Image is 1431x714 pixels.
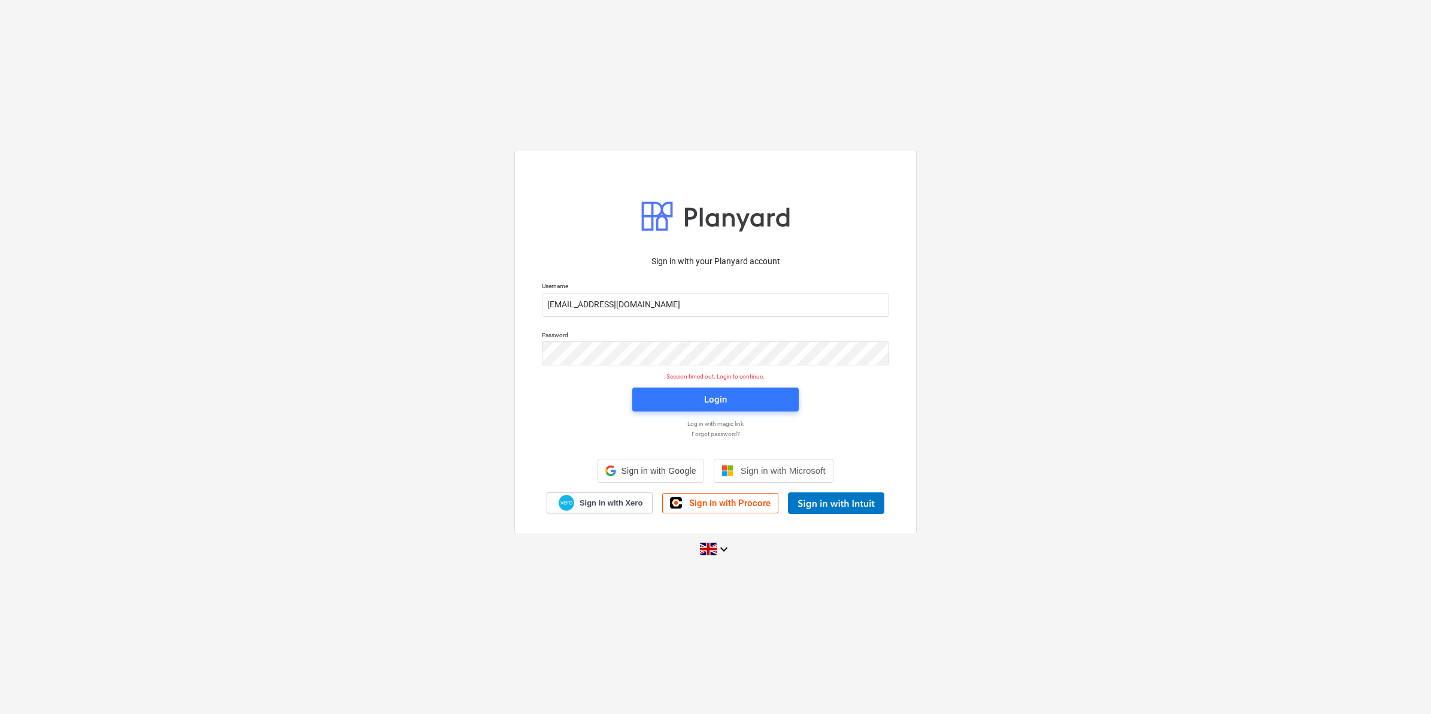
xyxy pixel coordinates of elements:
p: Username [542,282,889,292]
a: Log in with magic link [536,420,895,428]
p: Sign in with your Planyard account [542,255,889,268]
a: Sign in with Procore [662,493,778,513]
p: Password [542,331,889,341]
span: Sign in with Microsoft [741,465,826,476]
p: Session timed out. Login to continue. [535,373,896,380]
span: Sign in with Google [621,466,696,476]
span: Sign in with Xero [580,498,642,509]
span: Sign in with Procore [689,498,771,509]
img: Xero logo [559,495,574,511]
a: Sign in with Xero [547,492,653,513]
a: Forgot password? [536,430,895,438]
img: Microsoft logo [721,465,733,477]
div: Login [704,392,727,407]
i: keyboard_arrow_down [717,542,731,556]
div: Sign in with Google [598,459,704,483]
button: Login [632,388,799,412]
input: Username [542,293,889,317]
